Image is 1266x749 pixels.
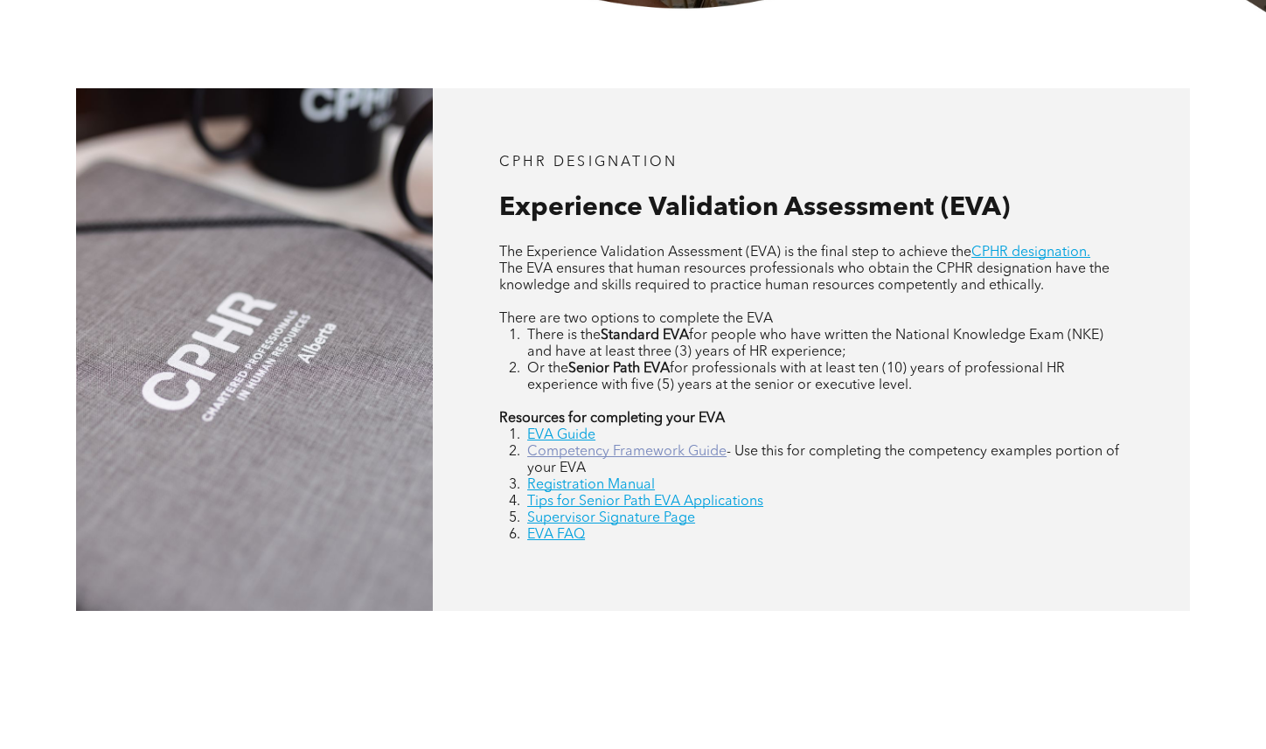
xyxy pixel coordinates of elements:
span: Experience Validation Assessment (EVA) [499,195,1010,221]
a: Competency Framework Guide [527,445,727,459]
span: Or the [527,362,568,376]
strong: Resources for completing your EVA [499,412,725,426]
a: Registration Manual [527,478,655,492]
span: for people who have written the National Knowledge Exam (NKE) and have at least three (3) years o... [527,329,1103,359]
span: There is the [527,329,601,343]
strong: Senior Path EVA [568,362,670,376]
span: The Experience Validation Assessment (EVA) is the final step to achieve the [499,246,971,260]
strong: Standard EVA [601,329,689,343]
span: - Use this for completing the competency examples portion of your EVA [527,445,1119,475]
a: Tips for Senior Path EVA Applications [527,495,763,509]
span: There are two options to complete the EVA [499,312,773,326]
a: CPHR designation. [971,246,1090,260]
span: for professionals with at least ten (10) years of professional HR experience with five (5) years ... [527,362,1065,392]
a: Supervisor Signature Page [527,511,695,525]
a: EVA Guide [527,428,595,442]
span: CPHR DESIGNATION [499,156,678,170]
span: The EVA ensures that human resources professionals who obtain the CPHR designation have the knowl... [499,262,1109,293]
a: EVA FAQ [527,528,585,542]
